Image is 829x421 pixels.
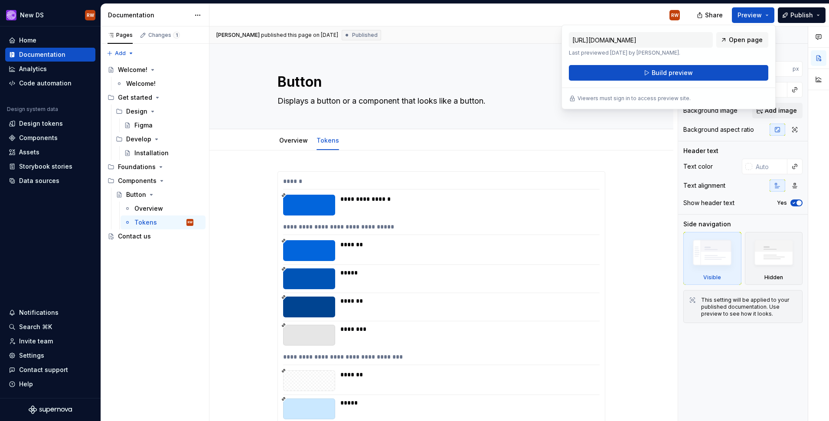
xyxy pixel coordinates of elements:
button: Publish [778,7,826,23]
div: Search ⌘K [19,323,52,331]
a: Home [5,33,95,47]
a: Analytics [5,62,95,76]
a: Open page [716,32,768,48]
button: Contact support [5,363,95,377]
a: Storybook stories [5,160,95,173]
a: TokensRW [121,215,206,229]
div: Get started [104,91,206,104]
button: Add [104,47,137,59]
div: Help [19,380,33,388]
div: Background aspect ratio [683,125,754,134]
span: [PERSON_NAME] [216,32,260,39]
div: Welcome! [118,65,147,74]
div: Changes [148,32,180,39]
div: Storybook stories [19,162,72,171]
div: Side navigation [683,220,731,228]
div: Design system data [7,106,58,113]
div: New DS [20,11,44,20]
span: Publish [790,11,813,20]
div: Text alignment [683,181,725,190]
div: published this page on [DATE] [261,32,338,39]
div: Get started [118,93,152,102]
p: Viewers must sign in to access preview site. [578,95,691,102]
span: Add image [765,106,797,115]
div: Develop [112,132,206,146]
textarea: Button [276,72,604,92]
div: Show header text [683,199,734,207]
span: Published [352,32,378,39]
button: Help [5,377,95,391]
div: Code automation [19,79,72,88]
div: Design [112,104,206,118]
a: Assets [5,145,95,159]
textarea: Displays a button or a component that looks like a button. [276,94,604,108]
span: Share [705,11,723,20]
div: Contact support [19,366,68,374]
a: Contact us [104,229,206,243]
button: Share [692,7,728,23]
div: Foundations [118,163,156,171]
span: Preview [738,11,762,20]
div: Settings [19,351,44,360]
a: Settings [5,349,95,362]
label: Yes [777,199,787,206]
div: Contact us [118,232,151,241]
a: Figma [121,118,206,132]
a: Welcome! [104,63,206,77]
div: Invite team [19,337,53,346]
button: New DSRW [2,6,99,24]
div: Overview [276,131,311,149]
div: Pages [108,32,133,39]
button: Add image [752,103,803,118]
span: 1 [173,32,180,39]
div: Documentation [108,11,190,20]
div: Figma [134,121,153,130]
input: Auto [759,61,793,77]
div: Visible [683,232,741,285]
div: Hidden [745,232,803,285]
p: px [793,65,799,72]
button: Notifications [5,306,95,320]
div: Foundations [104,160,206,174]
div: Components [19,134,58,142]
img: ea0f8e8f-8665-44dd-b89f-33495d2eb5f1.png [6,10,16,20]
div: Analytics [19,65,47,73]
a: Overview [121,202,206,215]
span: Build preview [652,69,693,77]
input: Auto [752,159,787,174]
div: Overview [134,204,163,213]
div: Background image [683,106,738,115]
div: Page tree [104,63,206,243]
div: Components [104,174,206,188]
div: Data sources [19,176,59,185]
button: Preview [732,7,774,23]
div: RW [671,12,679,19]
a: Tokens [317,137,339,144]
div: Components [118,176,157,185]
span: Open page [729,36,763,44]
a: Documentation [5,48,95,62]
div: RW [87,12,94,19]
svg: Supernova Logo [29,405,72,414]
div: Notifications [19,308,59,317]
div: RW [188,218,193,227]
button: Build preview [569,65,768,81]
div: Documentation [19,50,65,59]
div: Installation [134,149,169,157]
div: Tokens [313,131,343,149]
div: Text color [683,162,713,171]
div: Button [126,190,146,199]
a: Installation [121,146,206,160]
button: Search ⌘K [5,320,95,334]
div: Visible [703,274,721,281]
a: Welcome! [112,77,206,91]
div: Header text [683,147,718,155]
a: Design tokens [5,117,95,131]
div: Welcome! [126,79,156,88]
div: Design [126,107,147,116]
div: Assets [19,148,39,157]
div: Hidden [764,274,783,281]
div: Tokens [134,218,157,227]
a: Button [112,188,206,202]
